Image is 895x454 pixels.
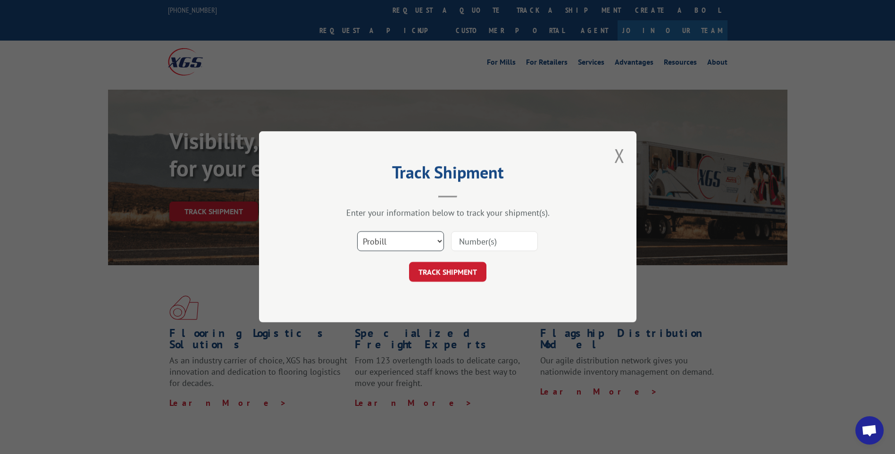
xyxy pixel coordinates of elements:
div: Open chat [855,416,884,445]
button: Close modal [614,143,625,168]
div: Enter your information below to track your shipment(s). [306,208,589,219]
input: Number(s) [451,232,538,252]
button: TRACK SHIPMENT [409,262,486,282]
h2: Track Shipment [306,166,589,184]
